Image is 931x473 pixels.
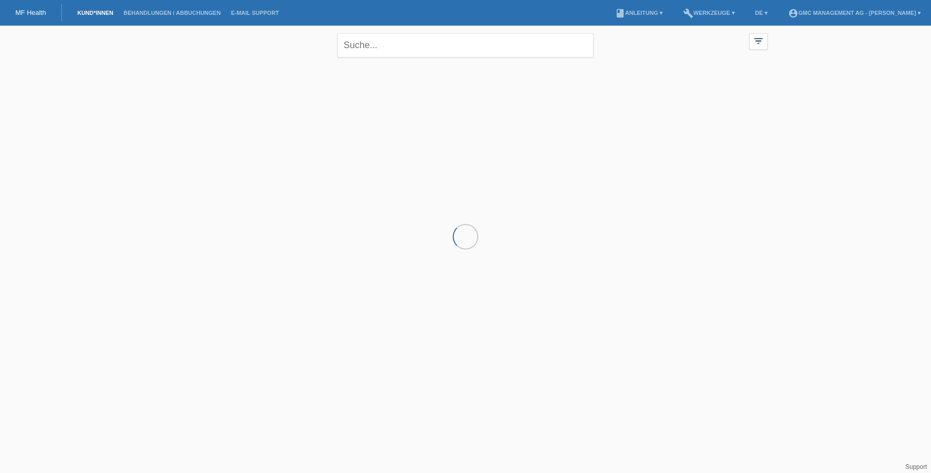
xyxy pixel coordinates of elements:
a: DE ▾ [750,10,773,16]
i: build [683,8,693,18]
a: MF Health [15,9,46,16]
i: account_circle [788,8,798,18]
a: E-Mail Support [226,10,284,16]
a: Kund*innen [72,10,118,16]
a: bookAnleitung ▾ [610,10,668,16]
a: account_circleGMC Management AG - [PERSON_NAME] ▾ [783,10,926,16]
a: buildWerkzeuge ▾ [678,10,740,16]
i: book [615,8,625,18]
a: Behandlungen / Abbuchungen [118,10,226,16]
a: Support [905,463,927,470]
input: Suche... [337,33,594,57]
i: filter_list [753,35,764,47]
